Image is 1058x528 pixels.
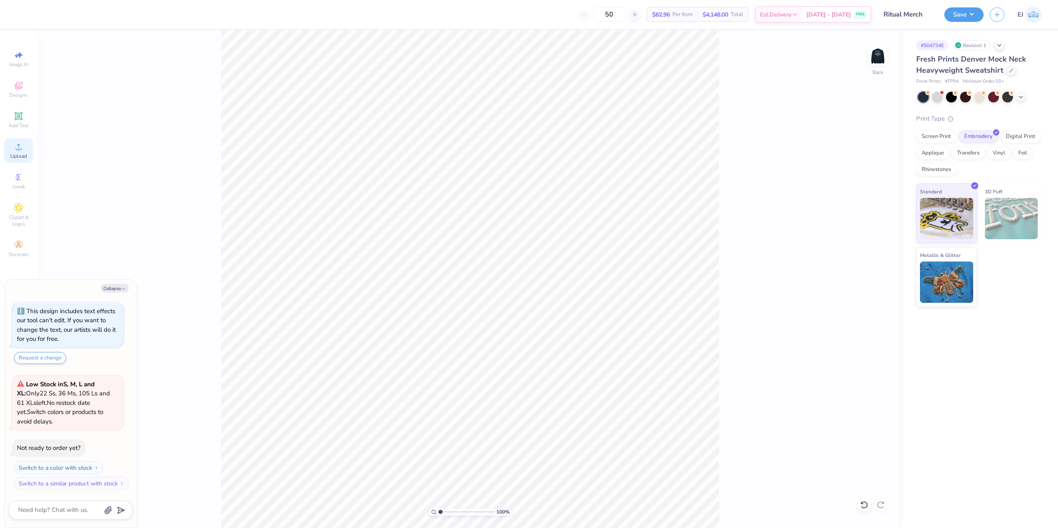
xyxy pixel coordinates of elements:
[731,10,743,19] span: Total
[1017,7,1041,23] a: EJ
[806,10,851,19] span: [DATE] - [DATE]
[1025,7,1041,23] img: Edgardo Jr
[17,399,90,416] span: No restock date yet.
[870,48,886,64] img: Back
[916,164,956,176] div: Rhinestones
[17,444,81,452] div: Not ready to order yet?
[959,131,998,143] div: Embroidery
[760,10,791,19] span: Est. Delivery
[916,40,948,50] div: # 504734E
[17,307,116,343] div: This design includes text effects our tool can't edit. If you want to change the text, our artist...
[9,122,29,129] span: Add Text
[14,461,103,474] button: Switch to a color with stock
[593,7,625,22] input: – –
[916,114,1041,124] div: Print Type
[1013,147,1032,159] div: Foil
[920,251,961,259] span: Metallic & Glitter
[17,380,110,426] span: Only 22 Ss, 36 Ms, 105 Ls and 61 XLs left. Switch colors or products to avoid delays.
[1017,10,1023,19] span: EJ
[672,10,693,19] span: Per Item
[14,352,66,364] button: Request a change
[9,61,29,68] span: Image AI
[953,40,991,50] div: Revision 1
[945,78,959,85] span: # FP94
[496,508,510,516] span: 100 %
[10,92,28,98] span: Designs
[944,7,984,22] button: Save
[4,214,33,227] span: Clipart & logos
[920,187,942,196] span: Standard
[14,477,129,490] button: Switch to a similar product with stock
[10,153,27,159] span: Upload
[916,78,941,85] span: Fresh Prints
[916,131,956,143] div: Screen Print
[12,183,25,190] span: Greek
[877,6,938,23] input: Untitled Design
[872,69,883,76] div: Back
[119,481,124,486] img: Switch to a similar product with stock
[987,147,1010,159] div: Vinyl
[920,262,973,303] img: Metallic & Glitter
[652,10,670,19] span: $82.96
[963,78,1004,85] span: Minimum Order: 50 +
[916,147,949,159] div: Applique
[703,10,728,19] span: $4,148.00
[94,465,99,470] img: Switch to a color with stock
[952,147,985,159] div: Transfers
[985,198,1038,239] img: 3D Puff
[856,12,865,17] span: FREE
[17,380,95,398] strong: Low Stock in S, M, L and XL :
[9,251,29,258] span: Decorate
[920,198,973,239] img: Standard
[916,54,1026,75] span: Fresh Prints Denver Mock Neck Heavyweight Sweatshirt
[985,187,1002,196] span: 3D Puff
[101,284,129,293] button: Collapse
[1001,131,1041,143] div: Digital Print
